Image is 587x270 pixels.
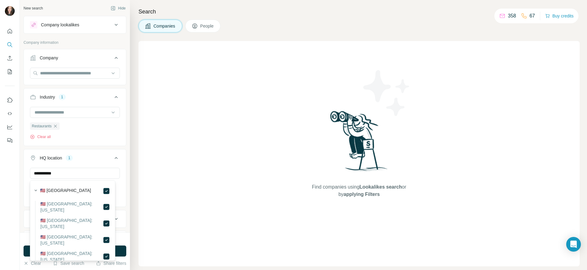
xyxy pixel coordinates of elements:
[344,192,380,197] span: applying Filters
[327,109,391,178] img: Surfe Illustration - Woman searching with binoculars
[59,94,66,100] div: 1
[96,260,126,266] button: Share filters
[24,90,126,107] button: Industry1
[40,234,103,246] label: 🇺🇸 [GEOGRAPHIC_DATA]: [US_STATE]
[5,108,15,119] button: Use Surfe API
[30,134,51,140] button: Clear all
[24,212,126,226] button: Annual revenue ($)
[5,39,15,50] button: Search
[5,95,15,106] button: Use Surfe on LinkedIn
[24,17,126,32] button: Company lookalikes
[566,237,581,252] div: Open Intercom Messenger
[40,187,91,195] label: 🇺🇸 [GEOGRAPHIC_DATA]
[5,135,15,146] button: Feedback
[153,23,176,29] span: Companies
[106,4,130,13] button: Hide
[5,122,15,133] button: Dashboard
[5,26,15,37] button: Quick start
[508,12,516,20] p: 358
[545,12,574,20] button: Buy credits
[359,66,414,121] img: Surfe Illustration - Stars
[200,23,214,29] span: People
[310,183,408,198] span: Find companies using or by
[40,94,55,100] div: Industry
[66,155,73,161] div: 1
[24,151,126,168] button: HQ location1
[530,12,535,20] p: 67
[24,51,126,68] button: Company
[40,201,103,213] label: 🇺🇸 [GEOGRAPHIC_DATA]: [US_STATE]
[138,7,580,16] h4: Search
[40,250,103,263] label: 🇺🇸 [GEOGRAPHIC_DATA]: [US_STATE]
[24,246,126,257] button: Run search
[5,6,15,16] img: Avatar
[5,66,15,77] button: My lists
[32,123,52,129] span: Restaurants
[41,22,79,28] div: Company lookalikes
[40,217,103,230] label: 🇺🇸 [GEOGRAPHIC_DATA]: [US_STATE]
[40,155,62,161] div: HQ location
[24,40,126,45] p: Company information
[24,6,43,11] div: New search
[5,53,15,64] button: Enrich CSV
[24,260,41,266] button: Clear
[53,260,84,266] button: Save search
[360,184,402,189] span: Lookalikes search
[40,55,58,61] div: Company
